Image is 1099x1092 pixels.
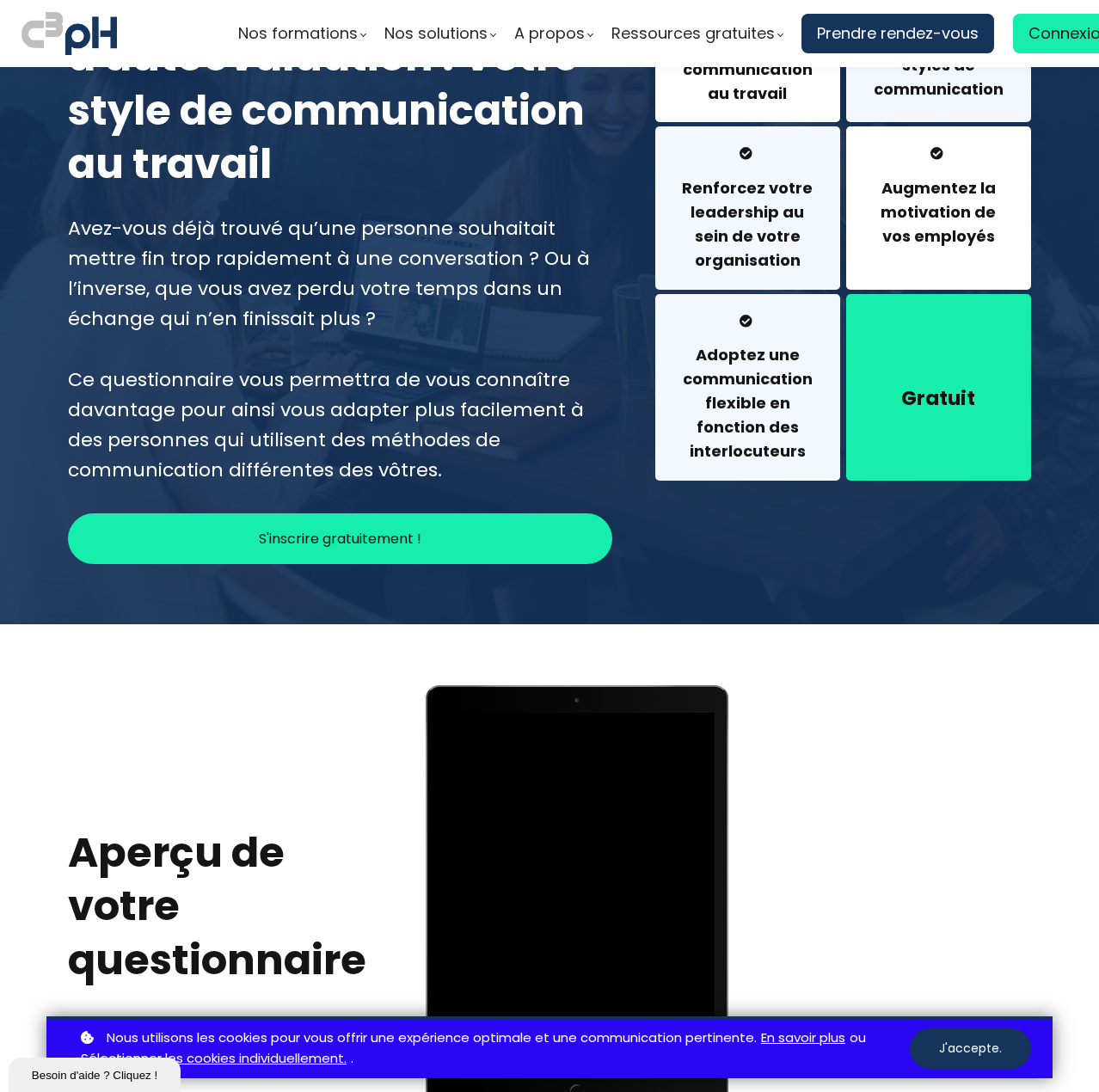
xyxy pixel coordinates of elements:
[677,176,819,273] h4: Renforcez votre leadership au sein de votre organisation
[21,9,117,58] img: logo C3PH
[761,1028,845,1049] a: En savoir plus
[868,176,1010,248] h4: Augmentez la motivation de vos employés
[514,21,585,46] span: A propos
[910,1028,1031,1069] button: J'accepte.
[801,14,994,53] a: Prendre rendez-vous
[68,213,612,486] div: Avez-vous déjà trouvé qu’une personne souhaitait mettre fin trop rapidement à une conversation ? ...
[677,343,819,463] h4: Adoptez une communication flexible en fonction des interlocuteurs
[611,21,775,46] span: Ressources gratuites
[238,21,358,46] span: Nos formations
[9,1054,184,1092] iframe: chat widget
[868,384,1010,412] h3: Gratuit
[68,826,366,987] h2: Aperçu de votre questionnaire
[817,21,979,46] span: Prendre rendez-vous
[81,1048,347,1070] a: Sélectionner les cookies individuellement.
[77,1028,910,1071] p: ou .
[259,528,421,549] span: S'inscrire gratuitement !
[107,1028,757,1049] span: Nous utilisons les cookies pour vous offrir une expérience optimale et une communication pertinente.
[384,21,488,46] span: Nos solutions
